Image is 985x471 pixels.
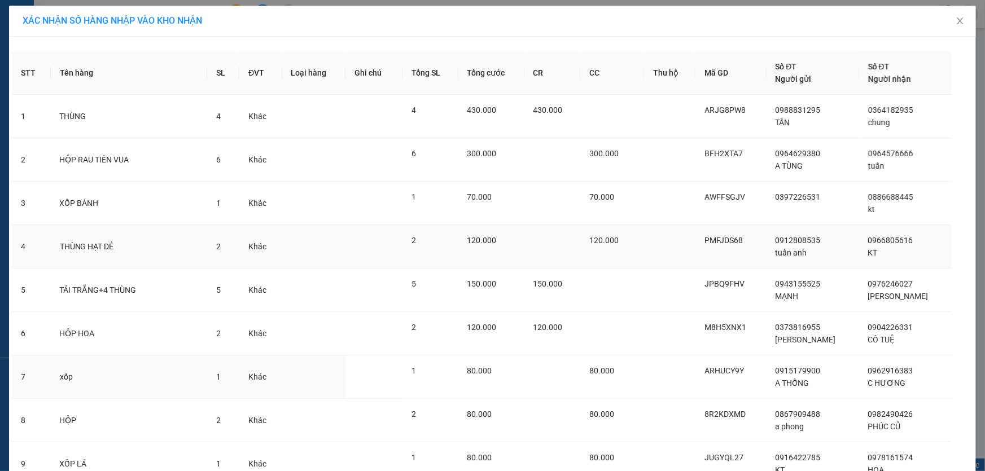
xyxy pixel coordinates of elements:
td: TẢI TRẮNG+4 THÙNG [51,268,208,312]
th: STT [12,51,51,95]
span: A THỐNG [776,378,809,388]
span: 2 [411,323,416,332]
td: HỘP [51,399,208,442]
span: chung [868,118,890,127]
span: AWFFSGJV [704,192,745,201]
span: 1 [411,192,416,201]
td: Khác [239,95,282,138]
th: Mã GD [695,51,766,95]
span: 0962916383 [868,366,913,375]
span: 1 [216,372,221,381]
th: Tổng cước [458,51,524,95]
span: 0966805616 [868,236,913,245]
th: ĐVT [239,51,282,95]
span: 0364182935 [868,105,913,115]
button: Close [944,6,976,37]
td: 2 [12,138,51,182]
span: CÔ TUỆ [868,335,895,344]
span: JPBQ9FHV [704,279,745,288]
span: MẠNH [776,292,799,301]
th: Loại hàng [282,51,345,95]
th: SL [207,51,239,95]
span: 0886688445 [868,192,913,201]
span: 120.000 [533,323,563,332]
span: 0904226331 [868,323,913,332]
span: Số ĐT [776,62,797,71]
th: CC [580,51,644,95]
span: 0915179900 [776,366,821,375]
th: Tổng SL [402,51,458,95]
span: 2 [411,236,416,245]
span: JUGYQL27 [704,453,743,462]
span: 120.000 [589,236,619,245]
span: ARHUCY9Y [704,366,744,375]
span: 0964576666 [868,149,913,158]
span: Người gửi [776,74,812,83]
th: CR [524,51,580,95]
span: 2 [411,410,416,419]
span: 0373816955 [776,323,821,332]
span: tuấn anh [776,248,807,257]
td: Khác [239,268,282,312]
span: 2 [216,416,221,425]
td: HỘP HOA [51,312,208,355]
span: 300.000 [467,149,497,158]
span: ARJG8PW8 [704,105,746,115]
td: 5 [12,268,51,312]
span: 80.000 [589,366,614,375]
span: 0916422785 [776,453,821,462]
span: kt [868,205,875,214]
td: Khác [239,399,282,442]
span: close [956,16,965,25]
span: A TÙNG [776,161,803,170]
span: 6 [216,155,221,164]
td: Khác [239,312,282,355]
span: PMFJDS68 [704,236,743,245]
span: 0982490426 [868,410,913,419]
td: 8 [12,399,51,442]
span: 5 [216,285,221,294]
td: Khác [239,355,282,399]
span: 300.000 [589,149,619,158]
td: Khác [239,182,282,225]
td: THÙNG [51,95,208,138]
td: XỐP BÁNH [51,182,208,225]
span: a phong [776,422,804,431]
span: 80.000 [589,453,614,462]
span: 80.000 [467,410,492,419]
span: 80.000 [467,366,492,375]
span: 0976246027 [868,279,913,288]
span: 80.000 [467,453,492,462]
td: 6 [12,312,51,355]
span: TẤN [776,118,790,127]
td: xốp [51,355,208,399]
span: 2 [216,242,221,251]
span: [PERSON_NAME] [868,292,929,301]
span: Người nhận [868,74,911,83]
th: Ghi chú [345,51,403,95]
span: 0867909488 [776,410,821,419]
span: 4 [216,112,221,121]
span: 70.000 [589,192,614,201]
th: Tên hàng [51,51,208,95]
span: PHÚC CỦ [868,422,901,431]
span: XÁC NHẬN SỐ HÀNG NHẬP VÀO KHO NHẬN [23,15,202,26]
span: 0978161574 [868,453,913,462]
span: Số ĐT [868,62,890,71]
span: 150.000 [467,279,497,288]
span: 2 [216,329,221,338]
span: 6 [411,149,416,158]
span: 120.000 [467,323,497,332]
span: 1 [411,453,416,462]
span: 80.000 [589,410,614,419]
span: 1 [216,199,221,208]
span: 0964629380 [776,149,821,158]
th: Thu hộ [644,51,695,95]
td: Khác [239,138,282,182]
span: [PERSON_NAME] [776,335,836,344]
span: 1 [411,366,416,375]
td: 1 [12,95,51,138]
span: 0912808535 [776,236,821,245]
span: M8H5XNX1 [704,323,746,332]
span: 0988831295 [776,105,821,115]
